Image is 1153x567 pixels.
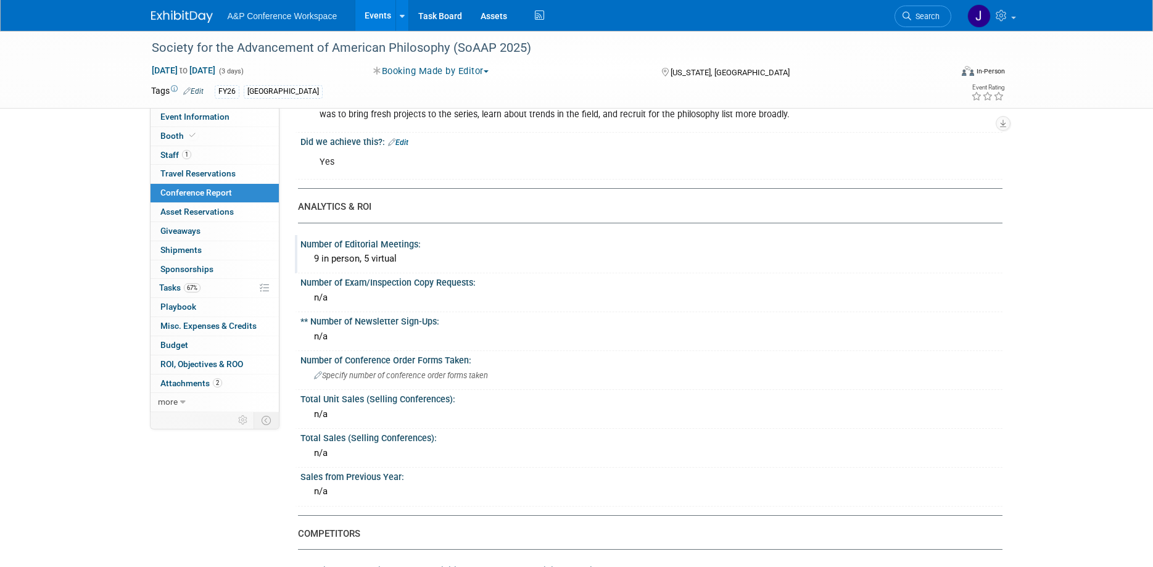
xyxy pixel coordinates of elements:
[300,312,1002,328] div: ** Number of Newsletter Sign-Ups:
[962,66,974,76] img: Format-Inperson.png
[151,241,279,260] a: Shipments
[300,273,1002,289] div: Number of Exam/Inspection Copy Requests:
[151,336,279,355] a: Budget
[159,283,200,292] span: Tasks
[160,168,236,178] span: Travel Reservations
[298,201,993,213] div: ANALYTICS & ROI
[254,412,279,428] td: Toggle Event Tabs
[151,203,279,221] a: Asset Reservations
[311,150,867,175] div: Yes
[300,133,1002,149] div: Did we achieve this?:
[388,138,408,147] a: Edit
[310,327,993,346] div: n/a
[213,378,222,387] span: 2
[244,85,323,98] div: [GEOGRAPHIC_DATA]
[671,68,790,77] span: [US_STATE], [GEOGRAPHIC_DATA]
[151,375,279,393] a: Attachments2
[228,11,337,21] span: A&P Conference Workspace
[160,321,257,331] span: Misc. Expenses & Credits
[151,65,216,76] span: [DATE] [DATE]
[178,65,189,75] span: to
[151,317,279,336] a: Misc. Expenses & Credits
[151,260,279,279] a: Sponsorships
[189,132,196,139] i: Booth reservation complete
[183,87,204,96] a: Edit
[160,188,232,197] span: Conference Report
[151,298,279,317] a: Playbook
[184,283,200,292] span: 67%
[160,207,234,217] span: Asset Reservations
[151,279,279,297] a: Tasks67%
[160,226,200,236] span: Giveaways
[151,146,279,165] a: Staff1
[160,150,191,160] span: Staff
[369,65,494,78] button: Booking Made by Editor
[160,131,198,141] span: Booth
[158,397,178,407] span: more
[160,359,243,369] span: ROI, Objectives & ROO
[311,90,867,127] div: We have a series in American philosophy that has been productive over the years, but not everyone...
[310,405,993,424] div: n/a
[151,127,279,146] a: Booth
[160,302,196,312] span: Playbook
[300,468,1002,483] div: Sales from Previous Year:
[300,390,1002,405] div: Total Unit Sales (Selling Conferences):
[300,351,1002,366] div: Number of Conference Order Forms Taken:
[151,10,213,23] img: ExhibitDay
[151,184,279,202] a: Conference Report
[233,412,254,428] td: Personalize Event Tab Strip
[160,378,222,388] span: Attachments
[147,37,933,59] div: Society for the Advancement of American Philosophy (SoAAP 2025)
[298,528,993,540] div: COMPETITORS
[182,150,191,159] span: 1
[151,85,204,99] td: Tags
[218,67,244,75] span: (3 days)
[300,235,1002,250] div: Number of Editorial Meetings:
[911,12,940,21] span: Search
[310,249,993,268] div: 9 in person, 5 virtual
[160,340,188,350] span: Budget
[971,85,1004,91] div: Event Rating
[310,288,993,307] div: n/a
[151,355,279,374] a: ROI, Objectives & ROO
[151,108,279,126] a: Event Information
[160,264,213,274] span: Sponsorships
[215,85,239,98] div: FY26
[967,4,991,28] img: Jana Hodges-Kluck
[160,245,202,255] span: Shipments
[160,112,229,122] span: Event Information
[151,165,279,183] a: Travel Reservations
[310,444,993,463] div: n/a
[314,371,488,380] span: Specify number of conference order forms taken
[151,393,279,412] a: more
[976,67,1005,76] div: In-Person
[151,222,279,241] a: Giveaways
[895,6,951,27] a: Search
[310,482,993,501] div: n/a
[300,429,1002,444] div: Total Sales (Selling Conferences):
[878,64,1006,83] div: Event Format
